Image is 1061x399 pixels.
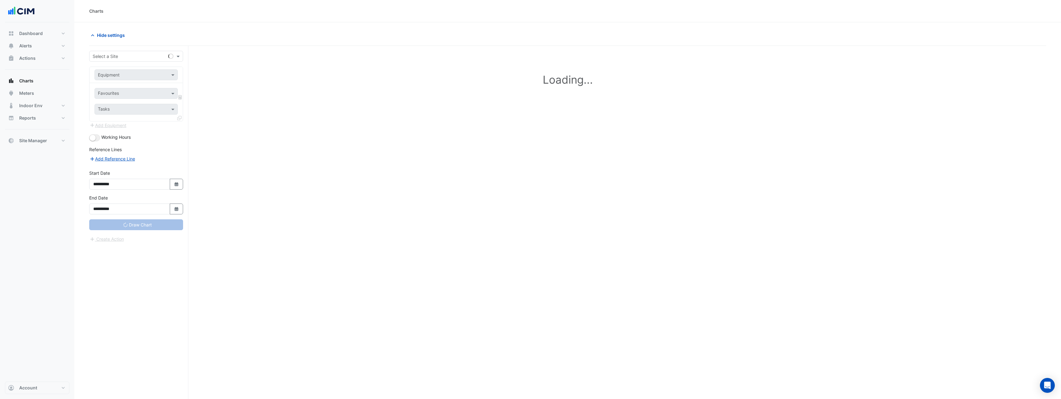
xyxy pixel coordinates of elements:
[7,5,35,17] img: Company Logo
[89,155,135,162] button: Add Reference Line
[5,112,69,124] button: Reports
[89,146,122,153] label: Reference Lines
[174,206,179,212] fa-icon: Select Date
[177,115,182,121] span: Clone Favourites and Tasks from this Equipment to other Equipment
[19,115,36,121] span: Reports
[5,27,69,40] button: Dashboard
[8,43,14,49] app-icon: Alerts
[174,182,179,187] fa-icon: Select Date
[89,8,103,14] div: Charts
[8,55,14,61] app-icon: Actions
[97,90,119,98] div: Favourites
[8,30,14,37] app-icon: Dashboard
[5,52,69,64] button: Actions
[19,30,43,37] span: Dashboard
[5,382,69,394] button: Account
[101,134,131,140] span: Working Hours
[8,103,14,109] app-icon: Indoor Env
[89,30,129,41] button: Hide settings
[8,78,14,84] app-icon: Charts
[19,103,42,109] span: Indoor Env
[19,385,37,391] span: Account
[5,40,69,52] button: Alerts
[5,99,69,112] button: Indoor Env
[1040,378,1055,393] div: Open Intercom Messenger
[19,78,33,84] span: Charts
[178,94,183,100] span: Choose Function
[19,90,34,96] span: Meters
[89,170,110,176] label: Start Date
[8,138,14,144] app-icon: Site Manager
[89,195,108,201] label: End Date
[5,75,69,87] button: Charts
[19,138,47,144] span: Site Manager
[19,43,32,49] span: Alerts
[103,73,1033,86] h1: Loading...
[97,106,110,114] div: Tasks
[19,55,36,61] span: Actions
[97,32,125,38] span: Hide settings
[8,90,14,96] app-icon: Meters
[89,236,124,241] app-escalated-ticket-create-button: Please wait for charts to finish loading
[8,115,14,121] app-icon: Reports
[5,87,69,99] button: Meters
[5,134,69,147] button: Site Manager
